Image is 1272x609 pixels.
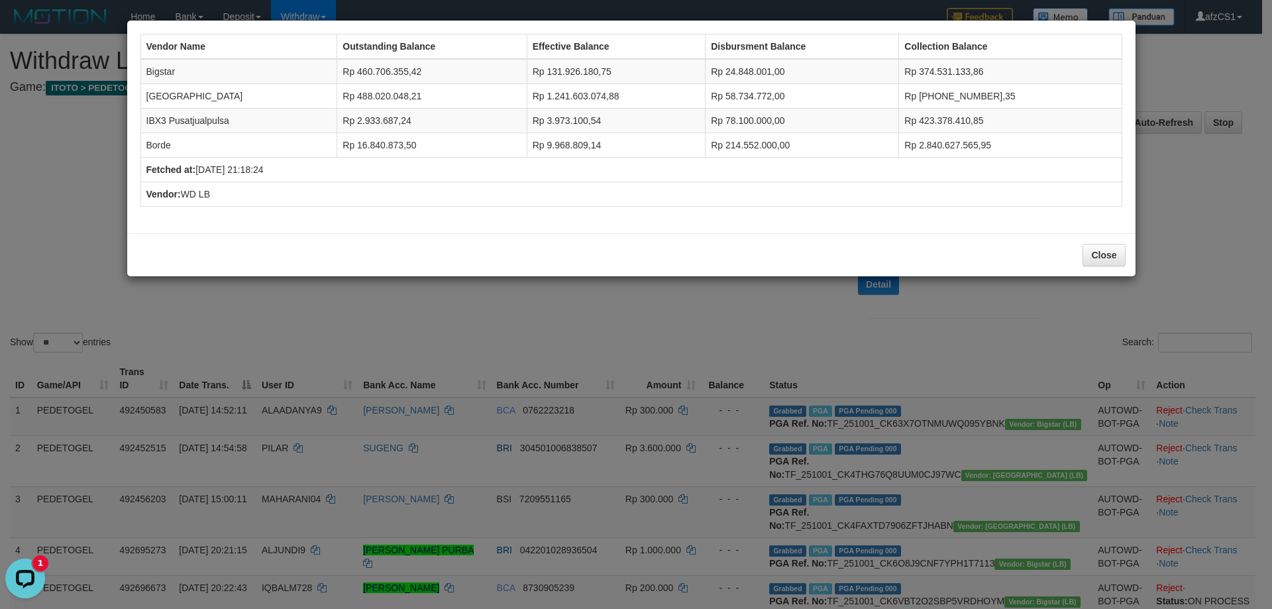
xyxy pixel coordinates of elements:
[899,84,1122,109] td: Rp [PHONE_NUMBER],35
[146,189,181,199] b: Vendor:
[140,133,337,158] td: Borde
[146,164,196,175] b: Fetched at:
[32,2,48,18] div: New messages notification
[899,59,1122,84] td: Rp 374.531.133,86
[337,84,527,109] td: Rp 488.020.048,21
[527,59,706,84] td: Rp 131.926.180,75
[337,133,527,158] td: Rp 16.840.873,50
[140,182,1122,207] td: WD LB
[706,133,899,158] td: Rp 214.552.000,00
[527,84,706,109] td: Rp 1.241.603.074,88
[337,109,527,133] td: Rp 2.933.687,24
[706,84,899,109] td: Rp 58.734.772,00
[140,34,337,60] th: Vendor Name
[140,84,337,109] td: [GEOGRAPHIC_DATA]
[5,5,45,45] button: Open LiveChat chat widget
[337,34,527,60] th: Outstanding Balance
[527,34,706,60] th: Effective Balance
[899,109,1122,133] td: Rp 423.378.410,85
[899,133,1122,158] td: Rp 2.840.627.565,95
[337,59,527,84] td: Rp 460.706.355,42
[1083,244,1125,266] button: Close
[140,109,337,133] td: IBX3 Pusatjualpulsa
[140,158,1122,182] td: [DATE] 21:18:24
[706,59,899,84] td: Rp 24.848.001,00
[899,34,1122,60] th: Collection Balance
[706,34,899,60] th: Disbursment Balance
[706,109,899,133] td: Rp 78.100.000,00
[140,59,337,84] td: Bigstar
[527,109,706,133] td: Rp 3.973.100,54
[527,133,706,158] td: Rp 9.968.809,14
